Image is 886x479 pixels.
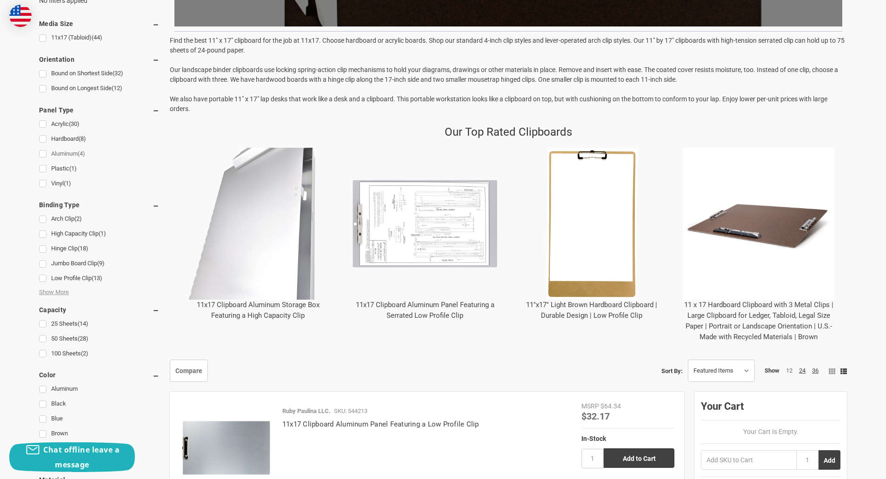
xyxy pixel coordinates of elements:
[282,420,479,428] a: 11x17 Clipboard Aluminum Panel Featuring a Low Profile Clip
[39,133,160,145] a: Hardboard
[341,140,508,328] div: 11x17 Clipboard Aluminum Panel Featuring a Serrated Low Profile Clip
[39,228,160,240] a: High Capacity Clip
[701,427,840,437] p: Your Cart Is Empty.
[581,401,599,411] div: MSRP
[675,140,842,350] div: 11 x 17 Hardboard Clipboard with 3 Metal Clips | Large Clipboard for Ledger, Tabloid, Legal Size ...
[79,135,86,142] span: (8)
[78,320,88,327] span: (14)
[92,34,102,41] span: (44)
[39,82,160,95] a: Bound on Longest Side
[581,410,610,422] span: $32.17
[43,445,120,470] span: Chat offline leave a message
[39,118,160,131] a: Acrylic
[39,304,160,315] h5: Capacity
[39,383,160,395] a: Aluminum
[516,148,668,300] img: 11"x17" Light Brown Hardboard Clipboard | Durable Design | Low Profile Clip
[786,367,793,374] a: 12
[64,180,71,187] span: (1)
[39,199,160,210] h5: Binding Type
[197,301,320,320] a: 11x17 Clipboard Aluminum Storage Box Featuring a High Capacity Clip
[78,245,88,252] span: (18)
[170,95,827,112] span: We also have portable 11" x 17" lap desks that work like a desk and a clipboard. This portable wo...
[170,37,845,54] span: Find the best 11" x 17" clipboard for the job at 11x17. Choose hardboard or acrylic boards. Shop ...
[812,367,819,374] a: 36
[39,288,69,297] span: Show More
[356,301,494,320] a: 11x17 Clipboard Aluminum Panel Featuring a Serrated Low Profile Clip
[581,433,674,443] div: In-Stock
[39,32,160,44] a: 11x17 (Tabloid)
[701,398,840,420] div: Your Cart
[39,413,160,425] a: Blue
[684,301,833,341] a: 11 x 17 Hardboard Clipboard with 3 Metal Clips | Large Clipboard for Ledger, Tabloid, Legal Size ...
[39,369,160,381] h5: Color
[78,150,85,157] span: (4)
[39,257,160,270] a: Jumbo Board Clip
[69,165,77,172] span: (1)
[39,54,160,65] h5: Orientation
[81,350,88,357] span: (2)
[9,5,32,27] img: duty and tax information for United States
[39,348,160,360] a: 100 Sheets
[113,70,123,77] span: (32)
[39,213,160,225] a: Arch Clip
[170,360,208,382] a: Compare
[39,163,160,175] a: Plastic
[683,148,835,300] img: 11 x 17 Hardboard Clipboard with 3 Metal Clips | Large Clipboard for Ledger, Tabloid, Legal Size ...
[765,366,779,374] span: Show
[799,367,806,374] a: 24
[701,450,796,470] input: Add SKU to Cart
[170,66,838,83] span: Our landscape binder clipboards use locking spring-action clip mechanisms to hold your diagrams, ...
[174,140,341,328] div: 11x17 Clipboard Aluminum Storage Box Featuring a High Capacity Clip
[39,18,160,29] h5: Media Size
[182,148,334,300] img: 11x17 Clipboard Aluminum Storage Box Featuring a High Capacity Clip
[39,67,160,80] a: Bound on Shortest Side
[39,105,160,116] h5: Panel Type
[349,148,501,300] img: 11x17 Clipboard Aluminum Panel Featuring a Serrated Low Profile Clip
[39,398,160,410] a: Black
[69,120,80,127] span: (30)
[508,140,675,328] div: 11"x17" Light Brown Hardboard Clipboard | Durable Design | Low Profile Clip
[39,318,160,330] a: 25 Sheets
[74,215,82,222] span: (2)
[97,260,105,267] span: (9)
[604,448,674,468] input: Add to Cart
[92,275,102,282] span: (13)
[112,85,122,92] span: (12)
[661,364,683,378] label: Sort By:
[526,301,657,320] a: 11"x17" Light Brown Hardboard Clipboard | Durable Design | Low Profile Clip
[39,177,160,190] a: Vinyl
[334,407,367,416] p: SKU: 544213
[282,407,331,416] p: Ruby Paulina LLC.
[39,243,160,255] a: Hinge Clip
[445,124,572,140] p: Our Top Rated Clipboards
[39,148,160,160] a: Aluminum
[600,402,621,410] span: $64.34
[39,272,160,285] a: Low Profile Clip
[9,442,135,472] button: Chat offline leave a message
[99,230,106,237] span: (1)
[39,427,160,440] a: Brown
[78,335,88,342] span: (28)
[39,333,160,345] a: 50 Sheets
